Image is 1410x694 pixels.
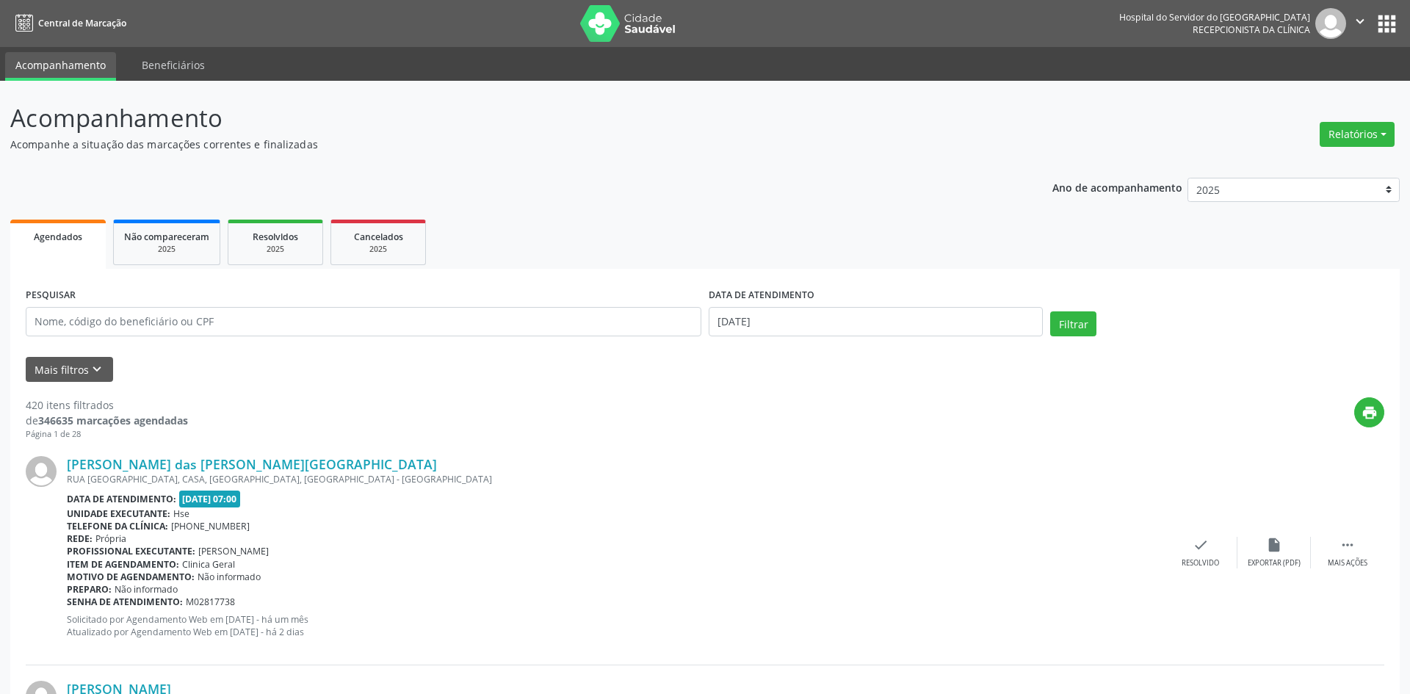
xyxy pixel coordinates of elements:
div: Exportar (PDF) [1248,558,1301,568]
p: Acompanhe a situação das marcações correntes e finalizadas [10,137,983,152]
span: [PHONE_NUMBER] [171,520,250,532]
button: Filtrar [1050,311,1096,336]
span: Cancelados [354,231,403,243]
div: RUA [GEOGRAPHIC_DATA], CASA, [GEOGRAPHIC_DATA], [GEOGRAPHIC_DATA] - [GEOGRAPHIC_DATA] [67,473,1164,485]
span: Agendados [34,231,82,243]
button: Mais filtroskeyboard_arrow_down [26,357,113,383]
button: Relatórios [1320,122,1395,147]
span: Não compareceram [124,231,209,243]
span: M02817738 [186,596,235,608]
div: 420 itens filtrados [26,397,188,413]
div: de [26,413,188,428]
a: [PERSON_NAME] das [PERSON_NAME][GEOGRAPHIC_DATA] [67,456,437,472]
button: print [1354,397,1384,427]
i: keyboard_arrow_down [89,361,105,377]
div: Resolvido [1182,558,1219,568]
i:  [1339,537,1356,553]
span: Clinica Geral [182,558,235,571]
b: Data de atendimento: [67,493,176,505]
a: Acompanhamento [5,52,116,81]
i: insert_drive_file [1266,537,1282,553]
span: [DATE] 07:00 [179,491,241,507]
input: Nome, código do beneficiário ou CPF [26,307,701,336]
img: img [1315,8,1346,39]
b: Preparo: [67,583,112,596]
div: 2025 [124,244,209,255]
span: Não informado [198,571,261,583]
i:  [1352,13,1368,29]
span: Hse [173,507,189,520]
b: Profissional executante: [67,545,195,557]
b: Telefone da clínica: [67,520,168,532]
img: img [26,456,57,487]
i: print [1362,405,1378,421]
span: Resolvidos [253,231,298,243]
label: DATA DE ATENDIMENTO [709,284,814,307]
div: 2025 [341,244,415,255]
span: Própria [95,532,126,545]
label: PESQUISAR [26,284,76,307]
button: apps [1374,11,1400,37]
div: Página 1 de 28 [26,428,188,441]
b: Senha de atendimento: [67,596,183,608]
p: Solicitado por Agendamento Web em [DATE] - há um mês Atualizado por Agendamento Web em [DATE] - h... [67,613,1164,638]
span: [PERSON_NAME] [198,545,269,557]
div: Hospital do Servidor do [GEOGRAPHIC_DATA] [1119,11,1310,24]
p: Ano de acompanhamento [1052,178,1182,196]
b: Unidade executante: [67,507,170,520]
a: Beneficiários [131,52,215,78]
span: Central de Marcação [38,17,126,29]
strong: 346635 marcações agendadas [38,413,188,427]
input: Selecione um intervalo [709,307,1043,336]
b: Item de agendamento: [67,558,179,571]
div: Mais ações [1328,558,1367,568]
b: Rede: [67,532,93,545]
span: Não informado [115,583,178,596]
a: Central de Marcação [10,11,126,35]
p: Acompanhamento [10,100,983,137]
i: check [1193,537,1209,553]
b: Motivo de agendamento: [67,571,195,583]
button:  [1346,8,1374,39]
span: Recepcionista da clínica [1193,24,1310,36]
div: 2025 [239,244,312,255]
